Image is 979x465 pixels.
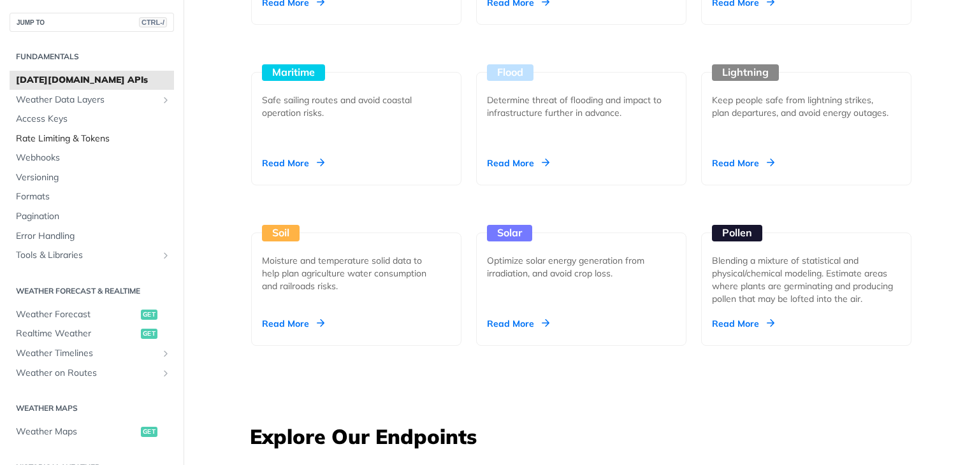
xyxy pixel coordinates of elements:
div: Pollen [712,225,762,241]
span: Tools & Libraries [16,249,157,262]
h3: Explore Our Endpoints [250,422,913,450]
div: Safe sailing routes and avoid coastal operation risks. [262,94,440,119]
a: Realtime Weatherget [10,324,174,343]
a: Weather Data LayersShow subpages for Weather Data Layers [10,90,174,110]
a: Weather TimelinesShow subpages for Weather Timelines [10,344,174,363]
span: Weather Forecast [16,308,138,321]
span: get [141,427,157,437]
div: Read More [712,157,774,169]
a: Access Keys [10,110,174,129]
a: Error Handling [10,227,174,246]
div: Read More [712,317,774,330]
a: Flood Determine threat of flooding and impact to infrastructure further in advance. Read More [471,25,692,185]
button: Show subpages for Weather on Routes [161,368,171,378]
div: Maritime [262,64,325,81]
a: Tools & LibrariesShow subpages for Tools & Libraries [10,246,174,265]
div: Read More [262,317,324,330]
div: Read More [487,157,549,169]
span: Rate Limiting & Tokens [16,132,171,145]
a: Pollen Blending a mixture of statistical and physical/chemical modeling. Estimate areas where pla... [696,185,917,346]
button: Show subpages for Tools & Libraries [161,250,171,261]
span: Pagination [16,210,171,223]
span: Access Keys [16,113,171,125]
a: Webhooks [10,148,174,168]
span: Weather Timelines [16,347,157,360]
span: Weather Maps [16,426,138,438]
span: [DATE][DOMAIN_NAME] APIs [16,74,171,87]
div: Read More [487,317,549,330]
span: CTRL-/ [139,17,167,27]
a: Rate Limiting & Tokens [10,129,174,148]
div: Blending a mixture of statistical and physical/chemical modeling. Estimate areas where plants are... [712,254,901,305]
span: Realtime Weather [16,327,138,340]
button: JUMP TOCTRL-/ [10,13,174,32]
div: Soil [262,225,300,241]
a: Pagination [10,207,174,226]
div: Flood [487,64,533,81]
div: Determine threat of flooding and impact to infrastructure further in advance. [487,94,665,119]
span: Weather Data Layers [16,94,157,106]
a: Maritime Safe sailing routes and avoid coastal operation risks. Read More [246,25,467,185]
span: Webhooks [16,152,171,164]
a: Versioning [10,168,174,187]
div: Optimize solar energy generation from irradiation, and avoid crop loss. [487,254,665,280]
h2: Weather Maps [10,403,174,414]
div: Read More [262,157,324,169]
span: Formats [16,190,171,203]
span: get [141,310,157,320]
h2: Weather Forecast & realtime [10,285,174,297]
a: Soil Moisture and temperature solid data to help plan agriculture water consumption and railroads... [246,185,467,346]
a: Solar Optimize solar energy generation from irradiation, and avoid crop loss. Read More [471,185,692,346]
span: Versioning [16,171,171,184]
div: Solar [487,225,532,241]
span: Weather on Routes [16,367,157,380]
a: Formats [10,187,174,206]
a: Weather Mapsget [10,422,174,441]
button: Show subpages for Weather Timelines [161,348,171,359]
a: Weather on RoutesShow subpages for Weather on Routes [10,364,174,383]
a: Weather Forecastget [10,305,174,324]
a: Lightning Keep people safe from lightning strikes, plan departures, and avoid energy outages. Rea... [696,25,917,185]
div: Moisture and temperature solid data to help plan agriculture water consumption and railroads risks. [262,254,440,292]
button: Show subpages for Weather Data Layers [161,95,171,105]
h2: Fundamentals [10,51,174,62]
span: get [141,329,157,339]
div: Lightning [712,64,779,81]
a: [DATE][DOMAIN_NAME] APIs [10,71,174,90]
div: Keep people safe from lightning strikes, plan departures, and avoid energy outages. [712,94,890,119]
span: Error Handling [16,230,171,243]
